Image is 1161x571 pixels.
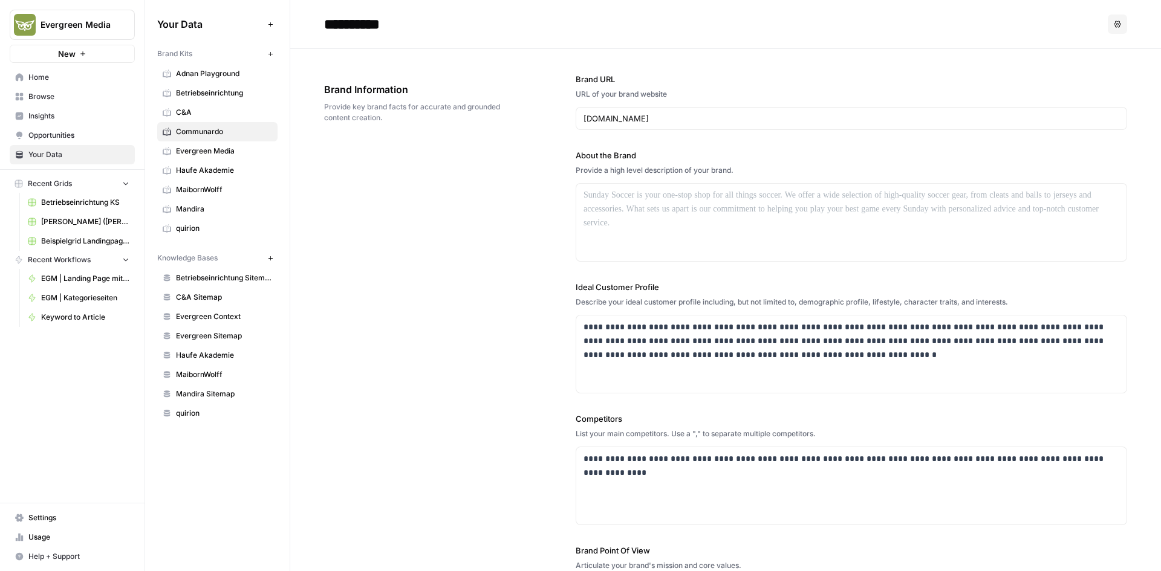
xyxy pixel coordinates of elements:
[176,88,272,98] span: Betriebseinrichtung
[576,73,1127,85] label: Brand URL
[176,331,272,341] span: Evergreen Sitemap
[10,68,135,87] a: Home
[157,64,278,83] a: Adnan Playground
[584,112,1119,124] input: www.sundaysoccer.com
[157,103,278,122] a: C&A
[157,326,278,346] a: Evergreen Sitemap
[22,193,135,212] a: Betriebseinrichtung KS
[22,269,135,288] a: EGM | Landing Page mit bestehender Struktur
[157,161,278,180] a: Haufe Akademie
[576,413,1127,425] label: Competitors
[157,180,278,199] a: MaibornWolff
[157,268,278,288] a: Betriebseinrichtung Sitemap
[157,307,278,326] a: Evergreen Context
[28,111,129,121] span: Insights
[576,428,1127,439] div: List your main competitors. Use a "," to separate multiple competitors.
[324,82,508,97] span: Brand Information
[10,126,135,145] a: Opportunities
[176,223,272,234] span: quirion
[157,365,278,384] a: MaibornWolff
[576,165,1127,176] div: Provide a high level description of your brand.
[22,212,135,231] a: [PERSON_NAME] ([PERSON_NAME])
[10,10,135,40] button: Workspace: Evergreen Media
[176,389,272,399] span: Mandira Sitemap
[28,254,91,265] span: Recent Workflows
[28,551,129,562] span: Help + Support
[576,560,1127,571] div: Articulate your brand's mission and core values.
[157,17,263,31] span: Your Data
[176,68,272,79] span: Adnan Playground
[10,45,135,63] button: New
[176,311,272,322] span: Evergreen Context
[10,87,135,106] a: Browse
[176,204,272,215] span: Mandira
[10,547,135,566] button: Help + Support
[41,273,129,284] span: EGM | Landing Page mit bestehender Struktur
[157,199,278,219] a: Mandira
[41,312,129,323] span: Keyword to Article
[176,165,272,176] span: Haufe Akademie
[41,216,129,227] span: [PERSON_NAME] ([PERSON_NAME])
[176,184,272,195] span: MaibornWolff
[157,288,278,307] a: C&A Sitemap
[157,219,278,238] a: quirion
[28,512,129,523] span: Settings
[41,236,129,247] span: Beispielgrid Landingpages mit HMTL-Struktur
[576,149,1127,161] label: About the Brand
[157,346,278,365] a: Haufe Akademie
[10,106,135,126] a: Insights
[176,126,272,137] span: Communardo
[58,48,76,60] span: New
[10,527,135,547] a: Usage
[22,288,135,308] a: EGM | Kategorieseiten
[41,292,129,303] span: EGM | Kategorieseiten
[576,89,1127,100] div: URL of your brand website
[10,145,135,164] a: Your Data
[22,308,135,327] a: Keyword to Article
[28,72,129,83] span: Home
[41,197,129,208] span: Betriebseinrichtung KS
[157,122,278,141] a: Communardo
[157,404,278,423] a: quirion
[10,508,135,527] a: Settings
[176,273,272,283] span: Betriebseinrichtung Sitemap
[157,48,192,59] span: Brand Kits
[10,251,135,269] button: Recent Workflows
[22,231,135,251] a: Beispielgrid Landingpages mit HMTL-Struktur
[176,107,272,118] span: C&A
[157,384,278,404] a: Mandira Sitemap
[157,253,218,263] span: Knowledge Bases
[157,83,278,103] a: Betriebseinrichtung
[28,532,129,543] span: Usage
[28,149,129,160] span: Your Data
[576,544,1127,556] label: Brand Point Of View
[176,369,272,380] span: MaibornWolff
[28,178,72,189] span: Recent Grids
[41,19,114,31] span: Evergreen Media
[576,281,1127,293] label: Ideal Customer Profile
[157,141,278,161] a: Evergreen Media
[176,408,272,419] span: quirion
[176,350,272,361] span: Haufe Akademie
[28,130,129,141] span: Opportunities
[28,91,129,102] span: Browse
[176,146,272,156] span: Evergreen Media
[176,292,272,303] span: C&A Sitemap
[324,102,508,123] span: Provide key brand facts for accurate and grounded content creation.
[576,297,1127,308] div: Describe your ideal customer profile including, but not limited to, demographic profile, lifestyl...
[14,14,36,36] img: Evergreen Media Logo
[10,175,135,193] button: Recent Grids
